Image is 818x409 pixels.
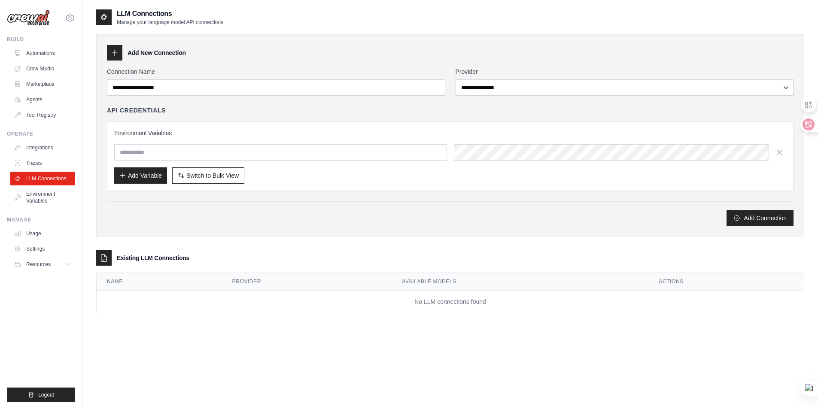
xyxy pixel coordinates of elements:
div: Manage [7,216,75,223]
p: Manage your language model API connections [117,19,223,26]
h4: API Credentials [107,106,166,115]
a: Agents [10,93,75,106]
th: Actions [648,273,804,291]
button: Add Connection [727,210,794,226]
span: Switch to Bulk View [186,171,239,180]
button: Logout [7,388,75,402]
button: Add Variable [114,167,167,184]
label: Connection Name [107,67,445,76]
a: Environment Variables [10,187,75,208]
h3: Environment Variables [114,129,786,137]
a: Integrations [10,141,75,155]
span: Logout [38,391,54,398]
a: LLM Connections [10,172,75,185]
h2: LLM Connections [117,9,223,19]
th: Provider [222,273,392,291]
img: Logo [7,10,50,26]
button: Resources [10,258,75,271]
a: Traces [10,156,75,170]
td: No LLM connections found [97,291,804,313]
h3: Existing LLM Connections [117,254,189,262]
a: Settings [10,242,75,256]
a: Marketplace [10,77,75,91]
div: Operate [7,130,75,137]
label: Provider [456,67,794,76]
button: Switch to Bulk View [172,167,244,184]
a: Crew Studio [10,62,75,76]
th: Available Models [392,273,648,291]
div: Build [7,36,75,43]
a: Usage [10,227,75,240]
span: Resources [26,261,51,268]
a: Automations [10,46,75,60]
a: Tool Registry [10,108,75,122]
h3: Add New Connection [128,48,186,57]
th: Name [97,273,222,291]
